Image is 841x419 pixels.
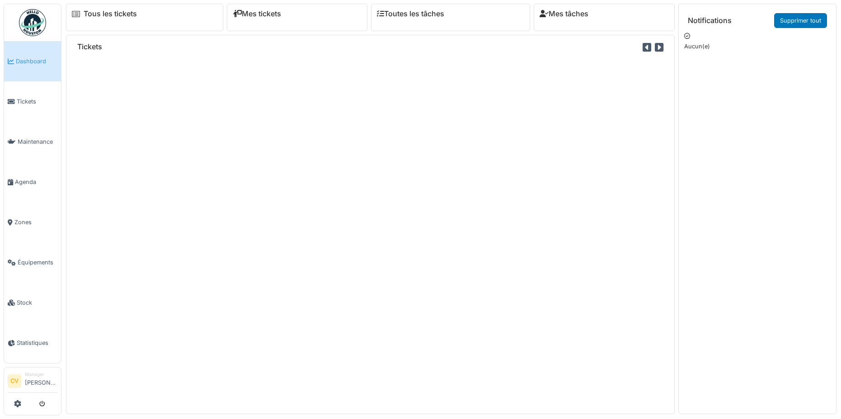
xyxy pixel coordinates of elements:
[18,258,57,267] span: Équipements
[15,178,57,186] span: Agenda
[540,9,588,18] a: Mes tâches
[16,57,57,66] span: Dashboard
[19,9,46,36] img: Badge_color-CXgf-gQk.svg
[684,42,831,51] p: Aucun(e)
[84,9,137,18] a: Tous les tickets
[4,282,61,323] a: Stock
[377,9,444,18] a: Toutes les tâches
[4,81,61,122] a: Tickets
[4,162,61,202] a: Agenda
[77,42,102,51] h6: Tickets
[4,41,61,81] a: Dashboard
[17,298,57,307] span: Stock
[4,122,61,162] a: Maintenance
[8,371,57,393] a: CV Manager[PERSON_NAME]
[8,374,21,388] li: CV
[233,9,281,18] a: Mes tickets
[25,371,57,391] li: [PERSON_NAME]
[774,13,827,28] a: Supprimer tout
[25,371,57,378] div: Manager
[14,218,57,226] span: Zones
[688,16,732,25] h6: Notifications
[17,97,57,106] span: Tickets
[18,137,57,146] span: Maintenance
[4,323,61,363] a: Statistiques
[4,202,61,242] a: Zones
[17,339,57,347] span: Statistiques
[4,242,61,282] a: Équipements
